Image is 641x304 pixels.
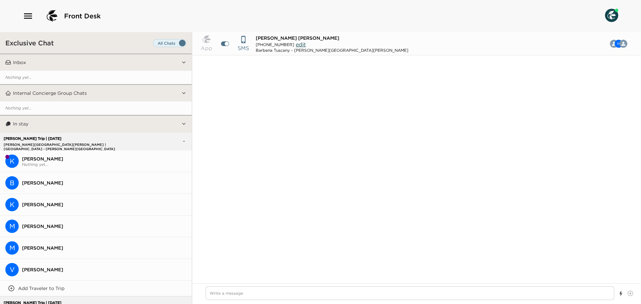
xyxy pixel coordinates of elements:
[5,220,19,233] div: M
[5,176,19,190] div: Becky Schmeits
[44,8,60,24] img: logo
[22,156,186,162] span: [PERSON_NAME]
[5,176,19,190] div: B
[13,59,26,65] p: Inbox
[5,241,19,255] div: Michael Sangaline
[605,9,618,22] img: User
[256,35,339,41] span: [PERSON_NAME] [PERSON_NAME]
[18,285,64,291] p: Add Traveler to Trip
[153,39,186,47] label: Set all destinations
[22,267,186,273] span: [PERSON_NAME]
[601,37,633,50] button: CHB
[619,288,623,300] button: Show templates
[619,40,627,48] img: C
[13,121,28,127] p: In stay
[5,241,19,255] div: M
[64,11,101,21] span: Front Desk
[5,198,19,211] div: Kevin Schmeits Jr
[22,162,186,167] span: Nothing yet...
[22,245,186,251] span: [PERSON_NAME]
[5,198,19,211] div: K
[5,263,19,276] div: V
[296,41,306,48] span: edit
[201,44,212,52] p: App
[206,286,614,300] textarea: Write a message
[2,142,146,147] p: [PERSON_NAME][GEOGRAPHIC_DATA][PERSON_NAME] | [GEOGRAPHIC_DATA] - [PERSON_NAME][GEOGRAPHIC_DATA][...
[11,54,181,71] button: Inbox
[238,44,249,52] p: SMS
[22,180,186,186] span: [PERSON_NAME]
[13,90,87,96] p: Internal Concierge Group Chats
[619,40,627,48] div: Casali di Casole Concierge Team
[22,202,186,208] span: [PERSON_NAME]
[22,223,186,229] span: [PERSON_NAME]
[256,42,294,47] span: [PHONE_NUMBER]
[5,39,54,47] h3: Exclusive Chat
[2,136,146,141] p: [PERSON_NAME] Trip | [DATE]
[5,220,19,233] div: McKinzie Schmeits
[256,48,408,53] div: Barbena Tuscany - [PERSON_NAME][GEOGRAPHIC_DATA][PERSON_NAME]
[5,155,19,168] div: Kevin Schmeits
[11,85,181,101] button: Internal Concierge Group Chats
[5,263,19,276] div: Vincenzo Sangaline
[11,115,181,132] button: In stay
[5,155,19,168] div: K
